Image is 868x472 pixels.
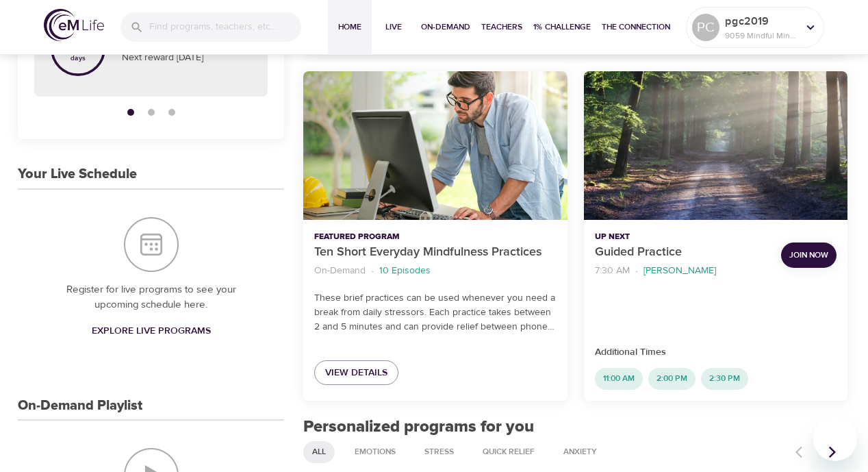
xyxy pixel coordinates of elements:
[474,441,544,463] div: Quick Relief
[124,217,179,272] img: Your Live Schedule
[533,20,591,34] span: 1% Challenge
[692,14,719,41] div: PC
[303,71,567,220] button: Ten Short Everyday Mindfulness Practices
[304,446,334,458] span: All
[149,12,301,42] input: Find programs, teachers, etc...
[595,231,770,243] p: Up Next
[725,13,797,29] p: pgc2019
[648,373,695,384] span: 2:00 PM
[44,9,104,41] img: logo
[314,262,556,280] nav: breadcrumb
[379,264,431,278] p: 10 Episodes
[416,446,462,458] span: Stress
[595,264,630,278] p: 7:30 AM
[314,243,556,262] p: Ten Short Everyday Mindfulness Practices
[303,417,847,437] h2: Personalized programs for you
[554,441,606,463] div: Anxiety
[789,248,828,262] span: Join Now
[314,264,366,278] p: On-Demand
[595,345,837,360] p: Additional Times
[648,368,695,390] div: 2:00 PM
[325,364,387,382] span: View Details
[377,20,410,34] span: Live
[416,441,463,463] div: Stress
[314,360,398,386] a: View Details
[333,20,366,34] span: Home
[303,441,335,463] div: All
[584,71,847,220] button: Guided Practice
[635,262,638,280] li: ·
[643,264,716,278] p: [PERSON_NAME]
[595,262,770,280] nav: breadcrumb
[595,243,770,262] p: Guided Practice
[725,29,797,42] p: 9059 Mindful Minutes
[18,166,137,182] h3: Your Live Schedule
[701,373,748,384] span: 2:30 PM
[595,368,643,390] div: 11:00 AM
[371,262,374,280] li: ·
[474,446,543,458] span: Quick Relief
[595,373,643,384] span: 11:00 AM
[314,291,556,334] p: These brief practices can be used whenever you need a break from daily stressors. Each practice t...
[602,20,670,34] span: The Connection
[421,20,470,34] span: On-Demand
[86,319,216,344] a: Explore Live Programs
[555,446,605,458] span: Anxiety
[18,398,142,414] h3: On-Demand Playlist
[314,231,556,243] p: Featured Program
[68,55,88,61] p: days
[346,446,404,458] span: Emotions
[813,417,857,461] iframe: Button to launch messaging window
[45,282,257,313] p: Register for live programs to see your upcoming schedule here.
[92,323,211,340] span: Explore Live Programs
[481,20,522,34] span: Teachers
[346,441,405,463] div: Emotions
[68,36,88,55] p: 10
[701,368,748,390] div: 2:30 PM
[122,51,251,65] p: Next reward [DATE]
[781,243,837,268] button: Join Now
